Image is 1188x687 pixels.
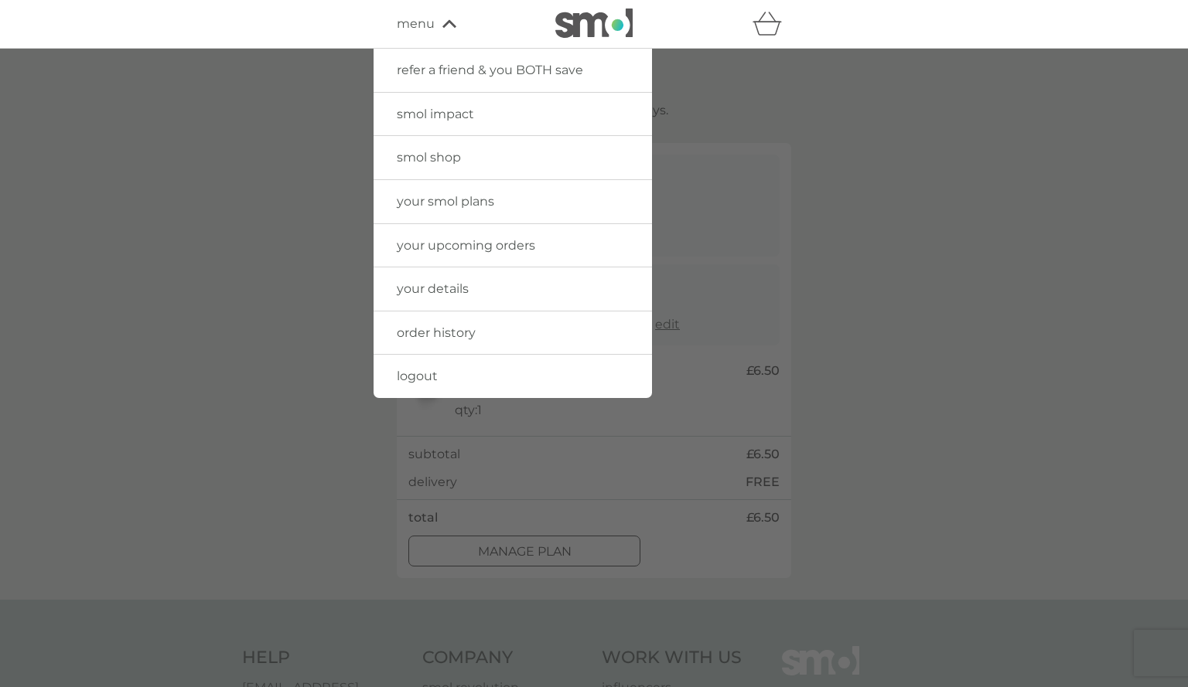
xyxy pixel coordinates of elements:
[374,224,652,267] a: your upcoming orders
[374,355,652,398] a: logout
[397,63,583,77] span: refer a friend & you BOTH save
[397,150,461,165] span: smol shop
[397,369,438,383] span: logout
[555,9,633,38] img: smol
[753,9,791,39] div: basket
[374,180,652,223] a: your smol plans
[374,267,652,311] a: your details
[397,14,435,34] span: menu
[397,194,494,209] span: your smol plans
[374,136,652,179] a: smol shop
[397,281,469,296] span: your details
[397,325,476,340] span: order history
[374,49,652,92] a: refer a friend & you BOTH save
[397,238,535,253] span: your upcoming orders
[374,311,652,355] a: order history
[397,107,474,121] span: smol impact
[374,93,652,136] a: smol impact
